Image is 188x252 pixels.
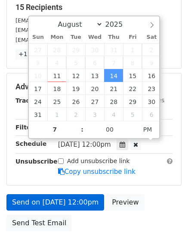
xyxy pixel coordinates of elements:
[142,95,161,108] span: August 30, 2025
[29,69,48,82] span: August 10, 2025
[29,43,48,56] span: July 27, 2025
[142,69,161,82] span: August 16, 2025
[47,69,66,82] span: August 11, 2025
[67,157,130,166] label: Add unsubscribe link
[85,35,104,40] span: Wed
[142,82,161,95] span: August 23, 2025
[47,56,66,69] span: August 4, 2025
[123,95,142,108] span: August 29, 2025
[47,82,66,95] span: August 18, 2025
[15,49,52,60] a: +12 more
[47,108,66,121] span: September 1, 2025
[15,124,37,131] strong: Filters
[142,35,161,40] span: Sat
[29,35,48,40] span: Sun
[66,56,85,69] span: August 5, 2025
[123,82,142,95] span: August 22, 2025
[15,158,58,165] strong: Unsubscribe
[85,56,104,69] span: August 6, 2025
[6,215,72,231] a: Send Test Email
[29,121,81,138] input: Hour
[15,82,173,91] h5: Advanced
[103,20,134,28] input: Year
[123,69,142,82] span: August 15, 2025
[15,37,111,43] small: [EMAIL_ADDRESS][DOMAIN_NAME]
[29,56,48,69] span: August 3, 2025
[66,95,85,108] span: August 26, 2025
[136,121,160,138] span: Click to toggle
[6,194,104,211] a: Send on [DATE] 12:00pm
[15,17,111,24] small: [EMAIL_ADDRESS][DOMAIN_NAME]
[123,43,142,56] span: August 1, 2025
[104,56,123,69] span: August 7, 2025
[104,69,123,82] span: August 14, 2025
[29,82,48,95] span: August 17, 2025
[29,95,48,108] span: August 24, 2025
[123,35,142,40] span: Fri
[104,95,123,108] span: August 28, 2025
[15,27,111,33] small: [EMAIL_ADDRESS][DOMAIN_NAME]
[142,56,161,69] span: August 9, 2025
[123,108,142,121] span: September 5, 2025
[85,95,104,108] span: August 27, 2025
[104,108,123,121] span: September 4, 2025
[15,140,46,147] strong: Schedule
[15,3,173,12] h5: 15 Recipients
[104,35,123,40] span: Thu
[104,43,123,56] span: July 31, 2025
[142,108,161,121] span: September 6, 2025
[47,35,66,40] span: Mon
[66,108,85,121] span: September 2, 2025
[15,97,44,104] strong: Tracking
[85,69,104,82] span: August 13, 2025
[66,69,85,82] span: August 12, 2025
[66,43,85,56] span: July 29, 2025
[142,43,161,56] span: August 2, 2025
[106,194,144,211] a: Preview
[47,43,66,56] span: July 28, 2025
[83,121,136,138] input: Minute
[29,108,48,121] span: August 31, 2025
[58,168,136,176] a: Copy unsubscribe link
[104,82,123,95] span: August 21, 2025
[85,82,104,95] span: August 20, 2025
[66,82,85,95] span: August 19, 2025
[47,95,66,108] span: August 25, 2025
[58,141,111,148] span: [DATE] 12:00pm
[145,211,188,252] iframe: Chat Widget
[85,108,104,121] span: September 3, 2025
[66,35,85,40] span: Tue
[123,56,142,69] span: August 8, 2025
[81,121,83,138] span: :
[85,43,104,56] span: July 30, 2025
